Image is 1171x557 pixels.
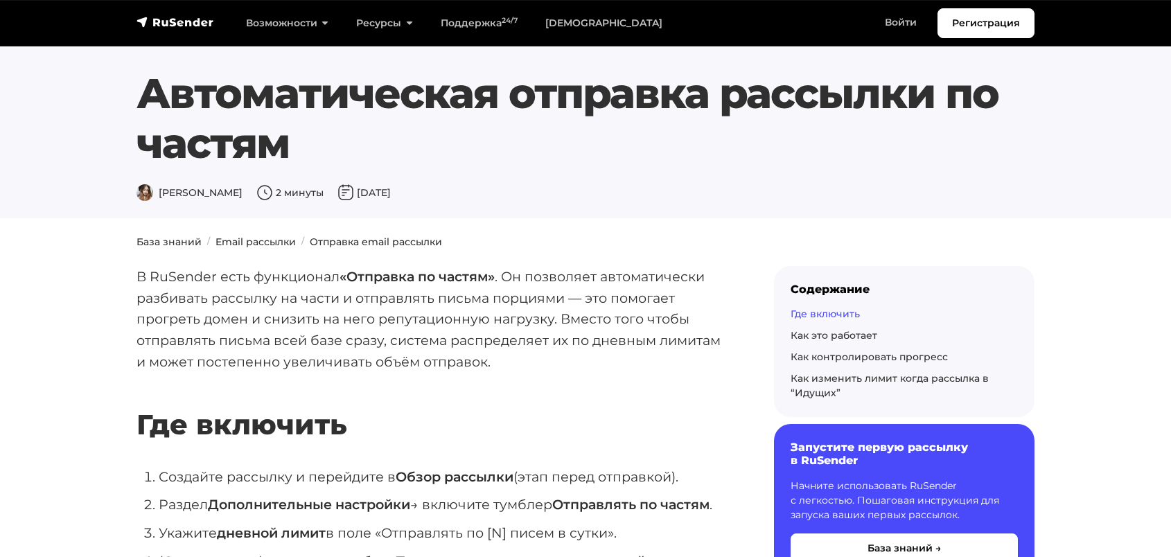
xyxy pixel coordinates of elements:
div: Содержание [791,283,1018,296]
a: Ресурсы [342,9,426,37]
span: [PERSON_NAME] [137,186,243,199]
a: Поддержка24/7 [427,9,531,37]
a: Регистрация [937,8,1034,38]
img: Дата публикации [337,184,354,201]
span: 2 минуты [256,186,324,199]
strong: «Отправка по частям» [340,268,495,285]
a: База знаний [137,236,202,248]
a: Email рассылки [215,236,296,248]
img: Время чтения [256,184,273,201]
span: [DATE] [337,186,391,199]
h1: Автоматическая отправка рассылки по частям [137,69,1034,168]
a: [DEMOGRAPHIC_DATA] [531,9,676,37]
a: Как изменить лимит когда рассылка в “Идущих” [791,372,989,399]
li: Создайте рассылку и перейдите в (этап перед отправкой). [159,466,730,488]
p: В RuSender есть функционал . Он позволяет автоматически разбивать рассылку на части и отправлять ... [137,266,730,373]
li: Укажите в поле «Отправлять по [N] писем в сутки». [159,522,730,544]
strong: дневной лимит [217,524,326,541]
li: Раздел → включите тумблер . [159,494,730,515]
img: RuSender [137,15,214,29]
strong: Отправлять по частям [552,496,710,513]
h2: Где включить [137,367,730,441]
sup: 24/7 [502,16,518,25]
strong: Обзор рассылки [396,468,513,485]
a: Как контролировать прогресс [791,351,948,363]
a: Войти [871,8,931,37]
a: Как это работает [791,329,877,342]
a: Отправка email рассылки [310,236,442,248]
a: Где включить [791,308,860,320]
a: Возможности [232,9,342,37]
h6: Запустите первую рассылку в RuSender [791,441,1018,467]
p: Начните использовать RuSender с легкостью. Пошаговая инструкция для запуска ваших первых рассылок. [791,479,1018,522]
nav: breadcrumb [128,235,1043,249]
strong: Дополнительные настройки [208,496,410,513]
